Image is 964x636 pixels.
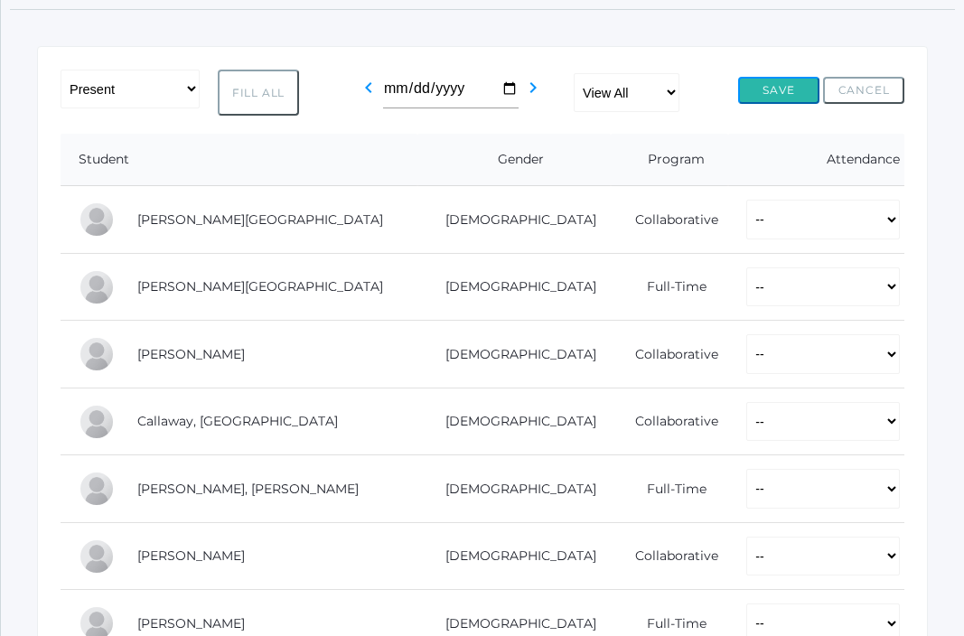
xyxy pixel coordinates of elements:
a: Callaway, [GEOGRAPHIC_DATA] [137,413,338,429]
i: chevron_left [358,77,379,98]
td: [DEMOGRAPHIC_DATA] [417,253,611,321]
td: [DEMOGRAPHIC_DATA] [417,522,611,590]
td: [DEMOGRAPHIC_DATA] [417,321,611,388]
th: Student [61,134,417,186]
td: [DEMOGRAPHIC_DATA] [417,186,611,254]
th: Attendance [728,134,904,186]
button: Cancel [823,77,904,104]
a: [PERSON_NAME], [PERSON_NAME] [137,481,359,497]
a: chevron_left [358,86,379,102]
a: [PERSON_NAME] [137,547,245,564]
a: [PERSON_NAME][GEOGRAPHIC_DATA] [137,211,383,228]
button: Fill All [218,70,299,117]
div: Kiel Callaway [79,404,115,440]
th: Program [611,134,728,186]
td: [DEMOGRAPHIC_DATA] [417,455,611,523]
th: Gender [417,134,611,186]
td: Collaborative [611,186,728,254]
a: chevron_right [522,86,544,102]
td: Collaborative [611,388,728,455]
a: [PERSON_NAME] [137,615,245,631]
td: Full-Time [611,253,728,321]
div: Jordan Bell [79,269,115,305]
td: Collaborative [611,522,728,590]
div: Charlotte Bair [79,201,115,238]
div: Teddy Dahlstrom [79,538,115,575]
div: Luna Cardenas [79,471,115,507]
td: Full-Time [611,455,728,523]
button: Save [738,77,819,104]
td: Collaborative [611,321,728,388]
div: Lee Blasman [79,336,115,372]
a: [PERSON_NAME][GEOGRAPHIC_DATA] [137,278,383,295]
a: [PERSON_NAME] [137,346,245,362]
td: [DEMOGRAPHIC_DATA] [417,388,611,455]
i: chevron_right [522,77,544,98]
